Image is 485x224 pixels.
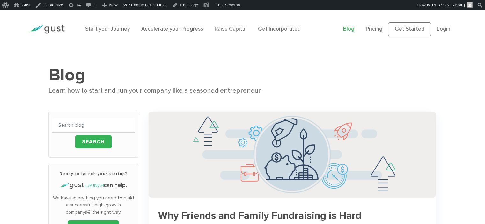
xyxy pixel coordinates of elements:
a: Blog [343,26,354,32]
a: Login [437,26,450,32]
a: Get Incorporated [258,26,301,32]
h4: can help. [52,181,135,190]
input: Search blog [52,118,135,133]
input: Search [75,135,112,148]
img: Successful Startup Founders Invest In Their Own Ventures 0742d64fd6a698c3cfa409e71c3cc4e5620a7e72... [149,112,436,198]
a: Pricing [366,26,382,32]
h3: Why Friends and Family Fundraising is Hard [158,210,426,221]
a: Accelerate your Progress [141,26,203,32]
p: We have everything you need to build a successful, high-growth companyâ€”the right way. [52,194,135,216]
div: Learn how to start and run your company like a seasoned entrepreneur [48,85,437,96]
a: Get Started [388,22,431,36]
span: [PERSON_NAME] [431,3,465,7]
a: Raise Capital [215,26,246,32]
img: Gust Logo [29,25,65,34]
h3: Ready to launch your startup? [52,171,135,177]
a: Start your Journey [85,26,130,32]
h1: Blog [48,64,437,85]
